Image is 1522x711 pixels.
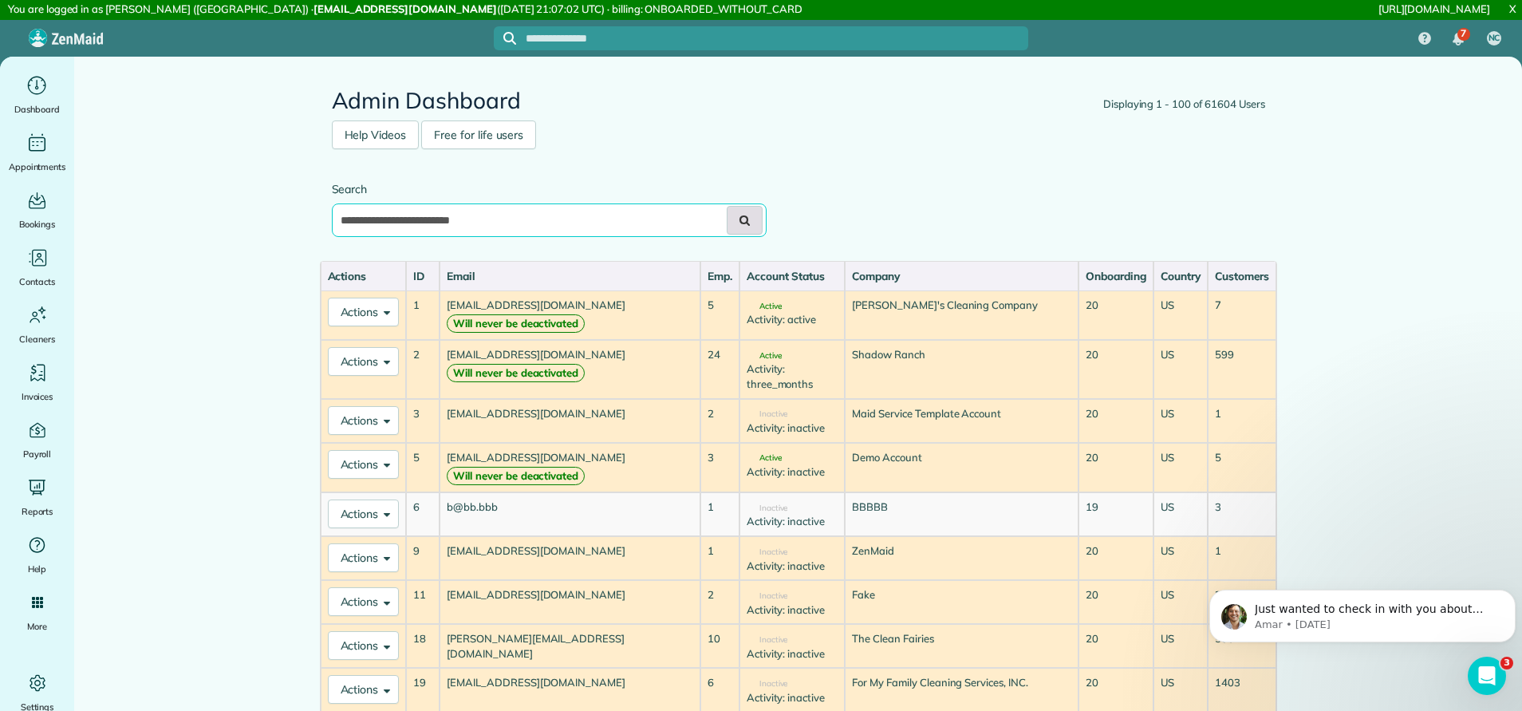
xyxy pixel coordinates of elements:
[700,443,739,492] td: 3
[328,450,400,479] button: Actions
[700,399,739,443] td: 2
[747,454,782,462] span: Active
[6,532,68,577] a: Help
[440,624,700,668] td: [PERSON_NAME][EMAIL_ADDRESS][DOMAIN_NAME]
[1208,536,1276,580] td: 1
[406,492,440,536] td: 6
[440,443,700,492] td: [EMAIL_ADDRESS][DOMAIN_NAME]
[1153,580,1208,624] td: US
[328,298,400,326] button: Actions
[1468,657,1506,695] iframe: Intercom live chat
[406,399,440,443] td: 3
[413,268,432,284] div: ID
[6,73,68,117] a: Dashboard
[313,2,497,15] strong: [EMAIL_ADDRESS][DOMAIN_NAME]
[440,290,700,340] td: [EMAIL_ADDRESS][DOMAIN_NAME]
[6,130,68,175] a: Appointments
[845,340,1078,399] td: Shadow Ranch
[447,314,585,333] strong: Will never be deactivated
[700,624,739,668] td: 10
[328,347,400,376] button: Actions
[700,492,739,536] td: 1
[747,514,838,529] div: Activity: inactive
[1215,268,1269,284] div: Customers
[845,536,1078,580] td: ZenMaid
[700,340,739,399] td: 24
[22,389,53,405] span: Invoices
[1378,2,1490,15] a: [URL][DOMAIN_NAME]
[747,361,838,391] div: Activity: three_months
[747,602,838,618] div: Activity: inactive
[845,580,1078,624] td: Fake
[1153,492,1208,536] td: US
[1500,657,1513,670] span: 3
[6,475,68,519] a: Reports
[6,417,68,462] a: Payroll
[6,245,68,290] a: Contacts
[1078,290,1153,340] td: 20
[332,181,767,197] label: Search
[1153,340,1208,399] td: US
[747,268,838,284] div: Account Status
[1078,340,1153,399] td: 20
[440,399,700,443] td: [EMAIL_ADDRESS][DOMAIN_NAME]
[52,46,289,186] span: Just wanted to check in with you about how things are going: Do you have any questions I can addr...
[1153,443,1208,492] td: US
[328,631,400,660] button: Actions
[1406,20,1522,57] nav: Main
[406,624,440,668] td: 18
[440,580,700,624] td: [EMAIL_ADDRESS][DOMAIN_NAME]
[406,536,440,580] td: 9
[6,302,68,347] a: Cleaners
[1441,22,1475,57] div: 7 unread notifications
[421,120,536,149] a: Free for life users
[1086,268,1146,284] div: Onboarding
[328,543,400,572] button: Actions
[440,536,700,580] td: [EMAIL_ADDRESS][DOMAIN_NAME]
[447,364,585,382] strong: Will never be deactivated
[1488,32,1500,45] span: NC
[332,120,420,149] a: Help Videos
[52,61,293,76] p: Message from Amar, sent 6d ago
[328,268,400,284] div: Actions
[1153,624,1208,668] td: US
[23,446,52,462] span: Payroll
[447,268,693,284] div: Email
[6,188,68,232] a: Bookings
[328,406,400,435] button: Actions
[747,548,788,556] span: Inactive
[22,504,53,519] span: Reports
[27,618,47,634] span: More
[1208,399,1276,443] td: 1
[503,32,516,45] svg: Focus search
[747,559,838,574] div: Activity: inactive
[6,360,68,405] a: Invoices
[708,268,732,284] div: Emp.
[845,290,1078,340] td: [PERSON_NAME]'s Cleaning Company
[19,216,56,232] span: Bookings
[747,646,838,662] div: Activity: inactive
[747,421,838,436] div: Activity: inactive
[747,302,782,310] span: Active
[700,580,739,624] td: 2
[28,561,47,577] span: Help
[1208,290,1276,340] td: 7
[845,399,1078,443] td: Maid Service Template Account
[700,290,739,340] td: 5
[1208,340,1276,399] td: 599
[845,443,1078,492] td: Demo Account
[1078,399,1153,443] td: 20
[19,331,55,347] span: Cleaners
[494,32,516,45] button: Focus search
[747,410,788,418] span: Inactive
[1078,443,1153,492] td: 20
[447,467,585,485] strong: Will never be deactivated
[845,624,1078,668] td: The Clean Fairies
[406,290,440,340] td: 1
[1153,399,1208,443] td: US
[1461,27,1466,40] span: 7
[1103,97,1265,113] div: Displaying 1 - 100 of 61604 Users
[19,274,55,290] span: Contacts
[1153,536,1208,580] td: US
